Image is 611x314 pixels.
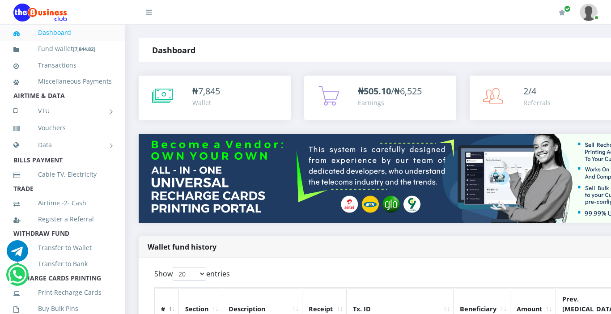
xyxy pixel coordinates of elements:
a: Register a Referral [13,209,112,229]
div: Earnings [358,98,422,107]
span: Renew/Upgrade Subscription [564,5,571,12]
a: Transfer to Bank [13,254,112,274]
a: Chat for support [8,271,26,285]
a: Transactions [13,55,112,76]
i: Renew/Upgrade Subscription [559,9,565,16]
a: Miscellaneous Payments [13,71,112,92]
a: Fund wallet[7,844.82] [13,38,112,59]
a: Cable TV, Electricity [13,164,112,185]
div: Referrals [523,98,551,107]
a: Data [13,134,112,156]
a: VTU [13,100,112,122]
select: Showentries [173,267,206,281]
a: ₦505.10/₦6,525 Earnings [304,76,456,120]
span: 7,845 [198,85,220,97]
strong: Dashboard [152,45,195,55]
img: User [580,4,598,21]
a: Print Recharge Cards [13,282,112,303]
small: [ ] [73,46,95,52]
span: 2/4 [523,85,536,97]
div: Wallet [192,98,220,107]
a: Airtime -2- Cash [13,193,112,213]
a: Transfer to Wallet [13,238,112,258]
a: ₦7,845 Wallet [139,76,291,120]
a: Dashboard [13,22,112,43]
b: ₦505.10 [358,85,391,97]
img: Logo [13,4,67,21]
strong: Wallet fund history [148,242,216,252]
b: 7,844.82 [75,46,93,52]
a: Chat for support [7,247,28,262]
span: /₦6,525 [358,85,422,97]
div: ₦ [192,85,220,98]
a: Vouchers [13,118,112,138]
label: Show entries [154,267,230,281]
